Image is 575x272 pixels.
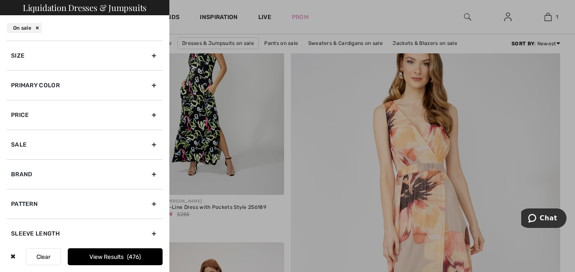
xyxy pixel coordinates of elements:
button: View Results476 [68,248,163,265]
div: Size [7,41,163,70]
div: Sleeve length [7,219,163,248]
span: 476 [127,253,141,261]
iframe: Opens a widget where you can chat to one of our agents [521,208,567,230]
div: Brand [7,159,163,189]
div: On sale [7,23,42,33]
div: Sale [7,130,163,159]
div: ✖ [7,248,19,265]
div: Primary Color [7,70,163,100]
div: Price [7,100,163,130]
div: Pattern [7,189,163,219]
button: Clear [26,248,61,265]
